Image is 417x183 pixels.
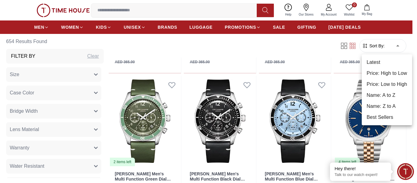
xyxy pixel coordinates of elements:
[362,101,412,112] li: Name: Z to A
[362,79,412,90] li: Price: Low to High
[335,172,386,178] p: Talk to our watch expert!
[362,68,412,79] li: Price: High to Low
[397,163,414,180] div: Chat Widget
[335,166,386,172] div: Hey there!
[362,57,412,68] li: Latest
[362,112,412,123] li: Best Sellers
[362,90,412,101] li: Name: A to Z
